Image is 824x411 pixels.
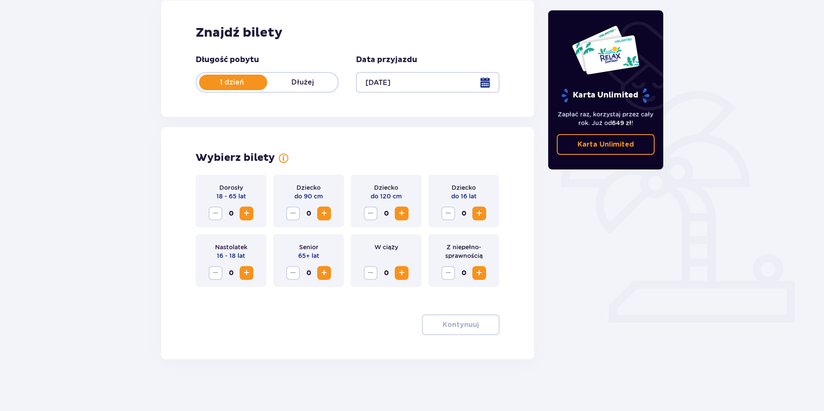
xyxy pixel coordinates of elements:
button: Increase [472,266,486,280]
button: Increase [240,266,253,280]
p: Senior [299,243,318,251]
button: Kontynuuj [422,314,499,335]
p: Długość pobytu [196,55,259,65]
p: Dziecko [452,183,476,192]
p: 1 dzień [197,78,267,87]
span: 649 zł [612,119,631,126]
span: 0 [302,207,315,220]
p: Karta Unlimited [561,88,650,103]
button: Increase [317,207,331,220]
p: Z niepełno­sprawnością [435,243,492,260]
p: Nastolatek [215,243,247,251]
button: Decrease [364,207,378,220]
p: Wybierz bilety [196,151,275,164]
p: 65+ lat [298,251,319,260]
button: Decrease [286,207,300,220]
button: Decrease [441,207,455,220]
p: Dziecko [297,183,321,192]
button: Decrease [209,207,222,220]
button: Increase [395,207,409,220]
p: Dorosły [219,183,243,192]
p: W ciąży [375,243,398,251]
p: 18 - 65 lat [216,192,246,201]
button: Increase [317,266,331,280]
p: 16 - 18 lat [217,251,245,260]
p: Data przyjazdu [356,55,417,65]
p: do 16 lat [451,192,477,201]
span: 0 [302,266,315,280]
span: 0 [379,266,393,280]
p: Kontynuuj [443,320,479,329]
button: Decrease [364,266,378,280]
button: Decrease [441,266,455,280]
button: Increase [395,266,409,280]
h2: Znajdź bilety [196,25,499,41]
span: 0 [457,266,471,280]
span: 0 [379,207,393,220]
p: Dziecko [374,183,398,192]
span: 0 [457,207,471,220]
button: Decrease [286,266,300,280]
p: do 120 cm [371,192,402,201]
span: 0 [224,207,238,220]
span: 0 [224,266,238,280]
button: Increase [472,207,486,220]
button: Increase [240,207,253,220]
p: Karta Unlimited [577,140,634,149]
p: do 90 cm [294,192,323,201]
button: Decrease [209,266,222,280]
p: Zapłać raz, korzystaj przez cały rok. Już od ! [557,110,655,127]
a: Karta Unlimited [557,134,655,155]
p: Dłużej [267,78,338,87]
